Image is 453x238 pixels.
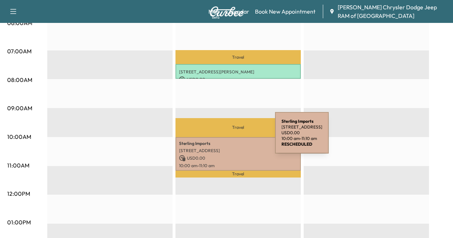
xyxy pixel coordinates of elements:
div: Beta [212,15,220,20]
p: Travel [175,171,301,178]
p: 08:00AM [7,76,32,84]
p: 10:00AM [7,132,31,141]
p: [STREET_ADDRESS] [179,148,297,154]
p: Sterling Imports [179,141,297,146]
p: USD 0.00 [179,155,297,161]
p: 10:00 am - 11:10 am [281,136,322,141]
p: 07:00AM [7,47,32,55]
p: 09:00AM [7,104,32,112]
b: RESCHEDULED [281,141,312,147]
p: USD 0.00 [281,130,322,136]
p: Travel [175,118,301,137]
p: 11:00AM [7,161,29,170]
p: 01:00PM [7,218,31,227]
a: Calendar [225,7,249,16]
p: 10:00 am - 11:10 am [179,163,297,169]
span: [PERSON_NAME] Chrysler Dodge Jeep RAM of [GEOGRAPHIC_DATA] [338,3,447,20]
a: Book New Appointment [255,7,315,16]
p: Travel [175,50,301,64]
p: [STREET_ADDRESS] [281,124,322,130]
p: 12:00PM [7,189,30,198]
b: Sterling Imports [281,118,314,124]
p: [STREET_ADDRESS][PERSON_NAME] [179,69,297,75]
p: USD 0.00 [179,76,297,83]
a: MapBeta [208,7,220,16]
